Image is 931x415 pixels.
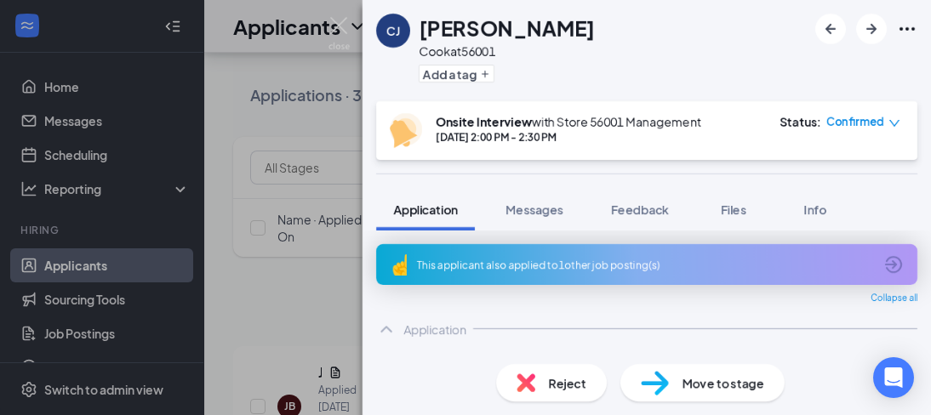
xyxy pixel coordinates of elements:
span: down [888,117,900,129]
span: Collapse all [871,292,917,305]
span: Info [804,202,827,217]
div: with Store 56001 Management [436,113,701,130]
b: Onsite Interview [436,114,532,129]
h1: [PERSON_NAME] [419,14,595,43]
button: ArrowRight [856,14,887,44]
div: Status : [780,113,821,130]
div: Open Intercom Messenger [873,357,914,398]
button: ArrowLeftNew [815,14,846,44]
div: Application [403,321,466,338]
span: Files [721,202,746,217]
span: Application [393,202,458,217]
div: Cook at 56001 [419,43,595,60]
div: [DATE] 2:00 PM - 2:30 PM [436,130,701,145]
span: Confirmed [826,113,884,130]
svg: Ellipses [897,19,917,39]
svg: ChevronUp [376,319,397,339]
svg: ArrowLeftNew [820,19,841,39]
svg: ArrowRight [861,19,882,39]
span: Move to stage [683,373,764,392]
svg: Plus [480,69,490,79]
div: CJ [386,22,400,39]
span: Messages [505,202,563,217]
span: Reject [549,373,586,392]
span: Feedback [611,202,669,217]
button: PlusAdd a tag [419,65,494,82]
svg: ArrowCircle [883,254,904,275]
div: This applicant also applied to 1 other job posting(s) [417,258,873,272]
